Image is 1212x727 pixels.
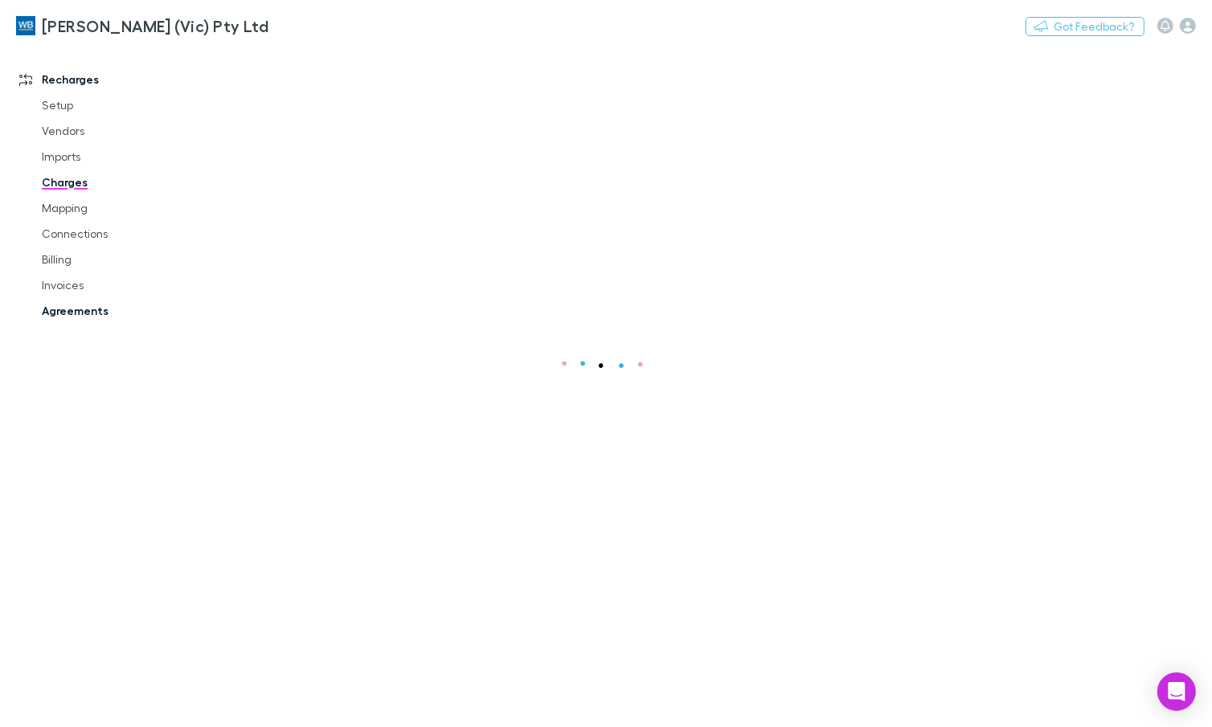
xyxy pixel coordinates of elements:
[26,92,209,118] a: Setup
[26,272,209,298] a: Invoices
[26,298,209,324] a: Agreements
[3,67,209,92] a: Recharges
[26,118,209,144] a: Vendors
[26,144,209,169] a: Imports
[26,195,209,221] a: Mapping
[26,247,209,272] a: Billing
[1157,672,1196,711] div: Open Intercom Messenger
[42,16,268,35] h3: [PERSON_NAME] (Vic) Pty Ltd
[1026,17,1144,36] button: Got Feedback?
[16,16,35,35] img: William Buck (Vic) Pty Ltd's Logo
[26,221,209,247] a: Connections
[6,6,278,45] a: [PERSON_NAME] (Vic) Pty Ltd
[26,169,209,195] a: Charges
